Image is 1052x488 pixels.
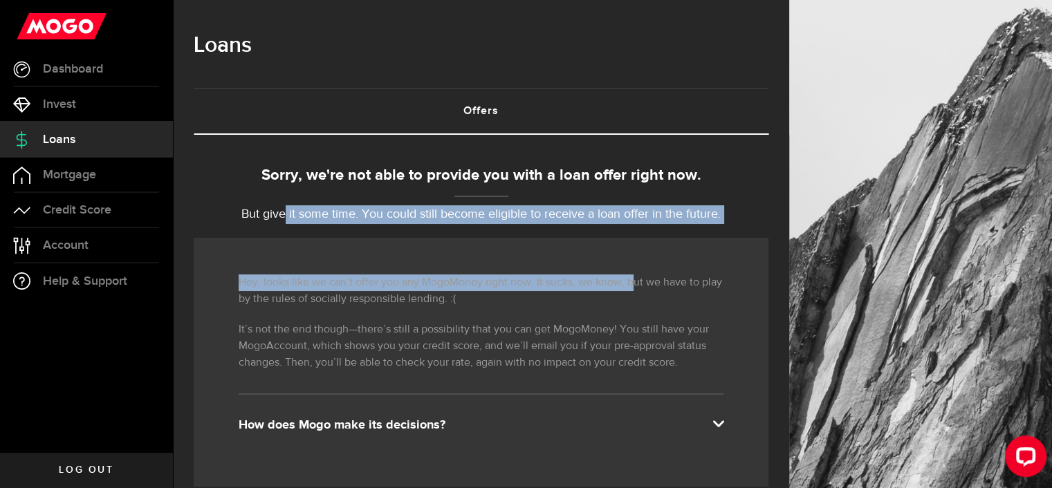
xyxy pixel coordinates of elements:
span: Loans [43,133,75,146]
span: Dashboard [43,63,103,75]
span: Mortgage [43,169,96,181]
a: Offers [194,89,768,133]
span: Credit Score [43,204,111,216]
div: Sorry, we're not able to provide you with a loan offer right now. [194,165,768,187]
iframe: LiveChat chat widget [994,430,1052,488]
h1: Loans [194,28,768,64]
span: Help & Support [43,275,127,288]
p: But give it some time. You could still become eligible to receive a loan offer in the future. [194,205,768,224]
span: Account [43,239,89,252]
ul: Tabs Navigation [194,88,768,135]
p: Hey, looks like we can’t offer you any MogoMoney right now. It sucks, we know, but we have to pla... [239,274,723,308]
span: Log out [59,465,113,475]
div: How does Mogo make its decisions? [239,417,723,433]
span: Invest [43,98,76,111]
p: It’s not the end though—there’s still a possibility that you can get MogoMoney! You still have yo... [239,321,723,371]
